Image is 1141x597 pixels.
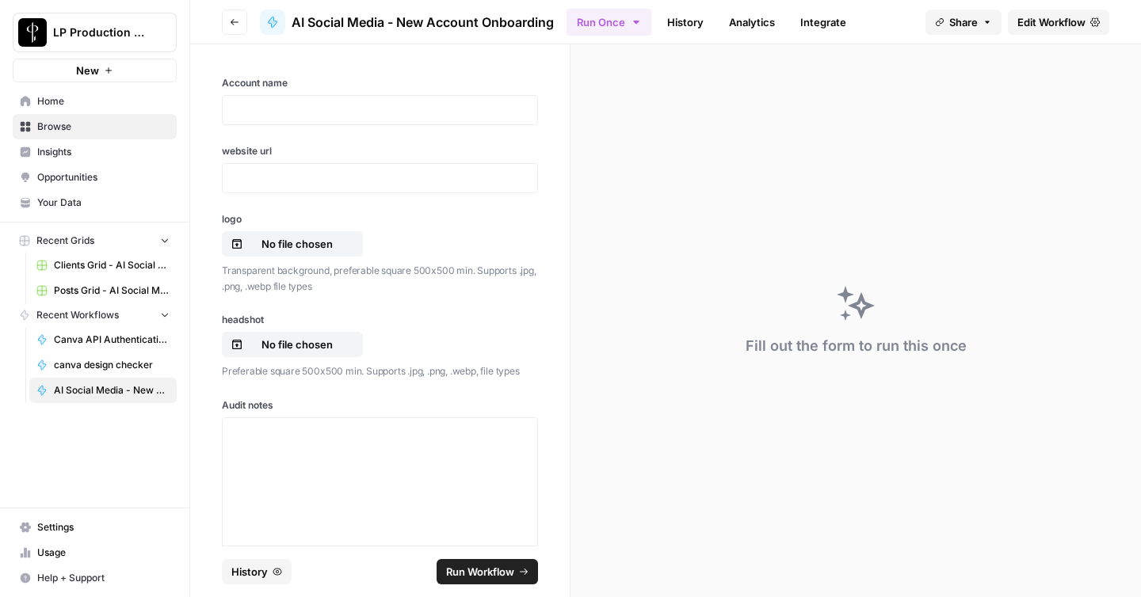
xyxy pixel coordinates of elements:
label: Account name [222,76,538,90]
a: Canva API Authentication - Initial authorization [29,327,177,352]
span: AI Social Media - New Account Onboarding [54,383,170,397]
a: Usage [13,540,177,565]
button: New [13,59,177,82]
label: headshot [222,313,538,327]
span: Home [37,94,170,108]
button: Run Once [567,9,651,36]
div: Fill out the form to run this once [746,335,967,357]
button: Run Workflow [437,559,538,584]
a: Clients Grid - AI Social Media [29,253,177,278]
a: AI Social Media - New Account Onboarding [260,10,554,35]
span: Your Data [37,196,170,210]
a: Opportunities [13,165,177,190]
span: LP Production Workloads [53,25,149,40]
p: No file chosen [246,337,348,352]
span: Share [949,14,978,30]
a: Edit Workflow [1008,10,1109,35]
button: Workspace: LP Production Workloads [13,13,177,52]
span: Recent Grids [36,234,94,248]
button: Recent Grids [13,229,177,253]
label: website url [222,144,538,158]
span: Posts Grid - AI Social Media [54,283,170,298]
span: Settings [37,520,170,534]
span: History [231,564,268,580]
span: Canva API Authentication - Initial authorization [54,333,170,347]
span: Recent Workflows [36,308,119,322]
span: Run Workflow [446,564,514,580]
p: No file chosen [246,236,348,252]
a: History [658,10,713,35]
button: Share [925,10,1002,35]
span: Clients Grid - AI Social Media [54,258,170,272]
button: No file chosen [222,332,363,357]
a: Your Data [13,190,177,215]
span: Edit Workflow [1017,14,1086,30]
a: Posts Grid - AI Social Media [29,278,177,303]
a: Home [13,89,177,114]
span: canva design checker [54,358,170,372]
img: LP Production Workloads Logo [18,18,47,47]
a: Settings [13,515,177,540]
p: Preferable square 500x500 min. Supports .jpg, .png, .webp, file types [222,363,538,379]
button: History [222,559,292,584]
span: Help + Support [37,571,170,585]
button: Help + Support [13,565,177,591]
span: Insights [37,145,170,159]
span: Usage [37,546,170,560]
span: AI Social Media - New Account Onboarding [292,13,554,32]
p: Transparent background, preferable square 500x500 min. Supports .jpg, .png, .webp file types [222,263,538,294]
span: Browse [37,120,170,134]
a: canva design checker [29,352,177,378]
a: Integrate [791,10,856,35]
span: New [76,63,99,78]
a: Browse [13,114,177,139]
button: Recent Workflows [13,303,177,327]
a: AI Social Media - New Account Onboarding [29,378,177,403]
button: No file chosen [222,231,363,257]
label: Audit notes [222,398,538,413]
a: Analytics [719,10,784,35]
label: logo [222,212,538,226]
a: Insights [13,139,177,165]
span: Opportunities [37,170,170,184]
